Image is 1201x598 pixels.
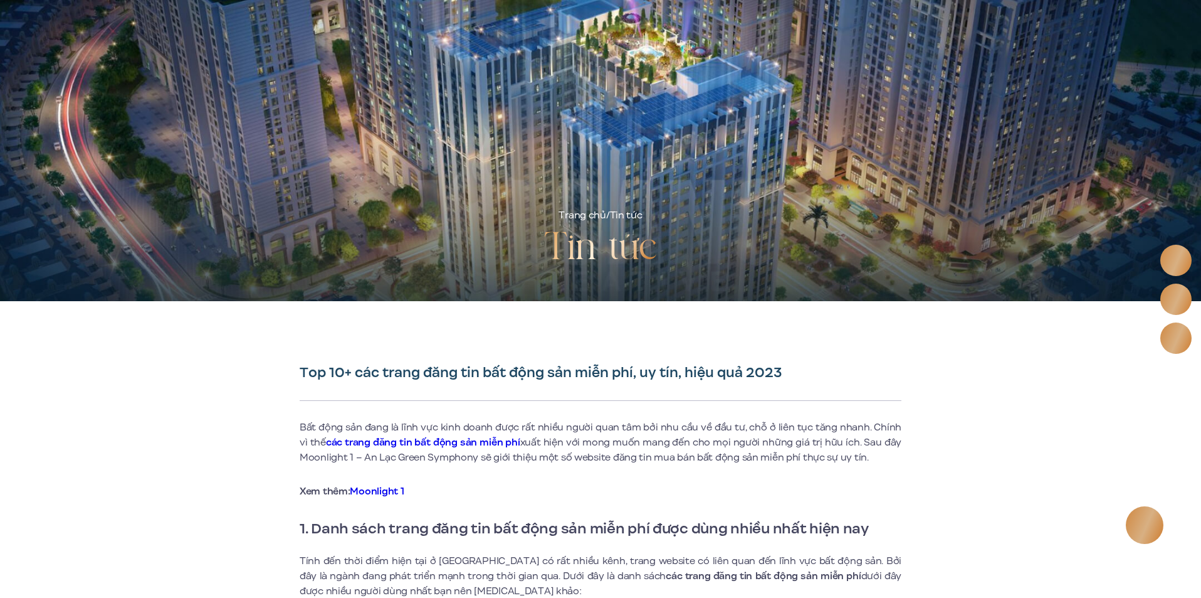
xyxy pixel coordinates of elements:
span: Tin tức [610,208,642,222]
h1: Top 10+ các trang đăng tin bất động sản miễn phí, uy tín, hiệu quả 2023 [300,364,901,382]
h2: Tin tức [544,223,657,274]
a: Moonlight 1 [350,484,404,498]
strong: các trang đăng tin bất động sản miễn phí [666,569,861,583]
strong: Xem thêm: [300,484,404,498]
strong: 1. Danh sách trang đăng tin bất động sản miễn phí được dùng nhiều nhất hiện nay [300,518,869,539]
a: các trang đăng tin bất động sản miễn phí [326,435,520,449]
div: / [559,208,642,223]
p: Bất động sản đang là lĩnh vực kinh doanh được rất nhiều người quan tâm bởi nhu cầu về đầu tư, chỗ... [300,420,901,465]
a: Trang chủ [559,208,606,222]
